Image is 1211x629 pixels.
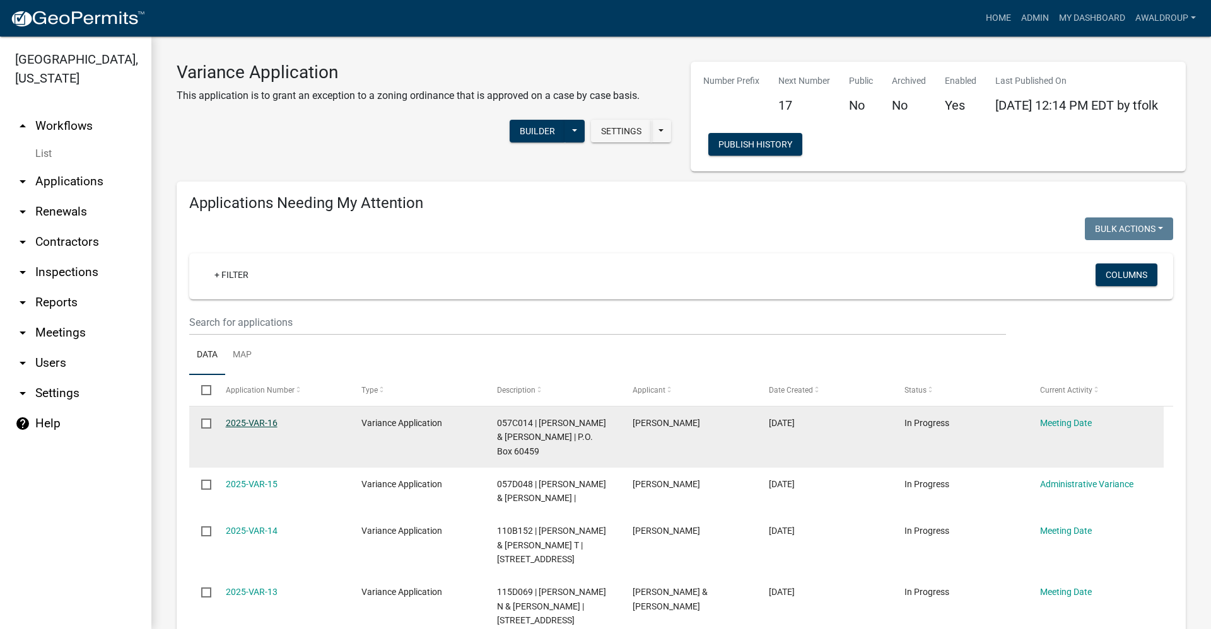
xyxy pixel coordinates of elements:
i: arrow_drop_down [15,295,30,310]
datatable-header-cell: Select [189,375,213,405]
span: THOMAS EARNEST [633,526,700,536]
datatable-header-cell: Status [892,375,1028,405]
a: My Dashboard [1054,6,1130,30]
i: arrow_drop_down [15,234,30,250]
a: Map [225,335,259,376]
button: Publish History [708,133,802,156]
a: Data [189,335,225,376]
a: Meeting Date [1040,418,1092,428]
a: Meeting Date [1040,587,1092,597]
p: Enabled [945,74,976,88]
p: Public [849,74,873,88]
h3: Variance Application [177,62,640,83]
span: Variance Application [361,418,442,428]
h5: Yes [945,98,976,113]
span: Current Activity [1040,386,1092,395]
i: arrow_drop_down [15,174,30,189]
i: arrow_drop_down [15,325,30,340]
i: arrow_drop_up [15,118,30,134]
wm-modal-confirm: Workflow Publish History [708,141,802,151]
span: Kerry & Alison Phillips [633,587,708,611]
datatable-header-cell: Description [485,375,621,405]
i: arrow_drop_down [15,204,30,219]
span: 07/17/2025 [769,587,795,597]
span: Applicant [633,386,665,395]
button: Bulk Actions [1085,217,1173,240]
i: arrow_drop_down [15,386,30,401]
span: 07/21/2025 [769,526,795,536]
a: + Filter [204,263,259,286]
h5: No [849,98,873,113]
p: Archived [892,74,926,88]
h5: 17 [778,98,830,113]
span: 057C014 | TURNER MARIUS & TERRY | P.O. Box 60459 [497,418,606,457]
p: Next Number [778,74,830,88]
h4: Applications Needing My Attention [189,194,1173,212]
a: 2025-VAR-13 [226,587,278,597]
span: Jeremy Crosby [633,479,700,489]
datatable-header-cell: Application Number [213,375,349,405]
span: 057D048 | ROGERS PHILLIP M & DONNA M | [497,479,606,504]
span: 110B152 | EARNEST THOMAS J III & KELLIE T | 171 N Steel Bridge Rd [497,526,606,565]
span: Status [904,386,927,395]
datatable-header-cell: Applicant [621,375,756,405]
span: Type [361,386,378,395]
span: In Progress [904,587,949,597]
datatable-header-cell: Current Activity [1028,375,1164,405]
a: Home [981,6,1016,30]
datatable-header-cell: Date Created [756,375,892,405]
p: Number Prefix [703,74,759,88]
a: awaldroup [1130,6,1201,30]
a: 2025-VAR-16 [226,418,278,428]
input: Search for applications [189,309,1006,335]
span: In Progress [904,526,949,536]
span: Description [497,386,535,395]
h5: No [892,98,926,113]
p: This application is to grant an exception to a zoning ordinance that is approved on a case by cas... [177,88,640,103]
i: arrow_drop_down [15,265,30,280]
i: help [15,416,30,431]
span: 07/30/2025 [769,479,795,489]
i: arrow_drop_down [15,355,30,371]
button: Builder [510,120,565,142]
a: Administrative Variance [1040,479,1133,489]
span: Kristy Everett [633,418,700,428]
a: Meeting Date [1040,526,1092,536]
a: 2025-VAR-14 [226,526,278,536]
a: Admin [1016,6,1054,30]
span: Variance Application [361,587,442,597]
span: Application Number [226,386,295,395]
button: Columns [1096,263,1157,286]
span: In Progress [904,479,949,489]
p: Last Published On [995,74,1158,88]
datatable-header-cell: Type [349,375,485,405]
span: 07/31/2025 [769,418,795,428]
span: In Progress [904,418,949,428]
span: [DATE] 12:14 PM EDT by tfolk [995,98,1158,113]
a: 2025-VAR-15 [226,479,278,489]
span: Variance Application [361,526,442,536]
span: Variance Application [361,479,442,489]
span: Date Created [769,386,813,395]
button: Settings [591,120,652,142]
